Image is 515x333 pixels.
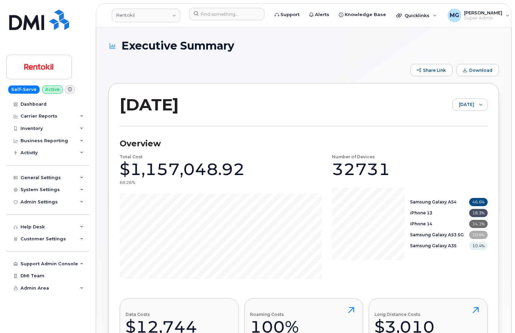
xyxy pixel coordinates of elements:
[120,159,245,179] div: $1,157,048.92
[469,68,492,73] span: Download
[423,68,446,73] span: Share Link
[120,155,143,159] h4: Total Cost
[332,159,390,179] div: 32731
[332,155,375,159] h4: Number of Devices
[410,210,432,215] b: iPhone 13
[485,303,510,328] iframe: Messenger Launcher
[120,179,135,185] div: 69.26%
[410,221,432,226] b: iPhone 14
[453,99,474,111] span: August 2025
[120,138,488,149] h3: Overview
[469,242,488,250] span: 10.4%
[374,312,435,317] h4: Long Distance Costs
[457,64,499,76] button: Download
[410,243,457,248] b: Samsung Galaxy A35
[469,209,488,217] span: 18.3%
[410,232,464,237] b: Samsung Galaxy A53 5G
[469,198,488,206] span: 46.6%
[126,312,197,317] h4: Data Costs
[469,231,488,239] span: 10.6%
[410,199,457,204] b: Samsung Galaxy A54
[410,64,452,76] button: Share Link
[469,220,488,228] span: 14.1%
[250,312,299,317] h4: Roaming Costs
[121,40,234,52] span: Executive Summary
[120,94,179,115] h2: [DATE]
